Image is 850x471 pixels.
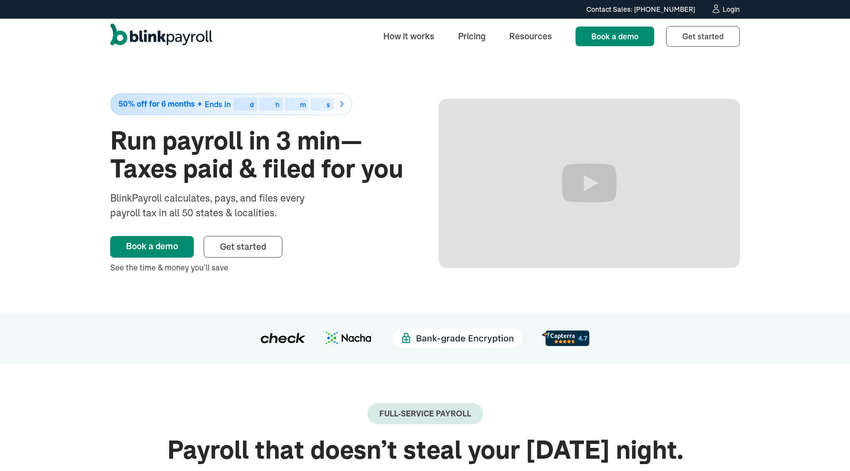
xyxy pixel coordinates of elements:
span: Get started [682,31,724,41]
a: Get started [204,236,282,258]
h1: Run payroll in 3 min—Taxes paid & filed for you [110,127,411,183]
a: Pricing [450,26,493,47]
a: home [110,24,212,49]
div: Login [723,6,740,13]
div: See the time & money you’ll save [110,262,411,273]
a: Book a demo [576,27,654,46]
div: Contact Sales: [PHONE_NUMBER] [586,4,695,15]
span: 50% off for 6 months [119,100,195,108]
h2: Payroll that doesn’t steal your [DATE] night. [110,436,740,464]
a: How it works [375,26,442,47]
a: Book a demo [110,236,194,258]
a: Resources [501,26,560,47]
div: s [327,101,330,108]
div: d [250,101,254,108]
span: Get started [220,241,266,252]
a: Login [711,4,740,15]
a: Get started [666,26,740,47]
div: BlinkPayroll calculates, pays, and files every payroll tax in all 50 states & localities. [110,191,331,220]
a: 50% off for 6 monthsEnds indhms [110,93,411,115]
div: m [300,101,306,108]
div: Full-Service payroll [379,409,471,418]
img: d56c0860-961d-46a8-819e-eda1494028f8.svg [542,330,589,346]
span: Ends in [205,99,231,109]
iframe: Run Payroll in 3 min with BlinkPayroll [439,99,740,268]
div: h [275,101,279,108]
span: Book a demo [591,31,638,41]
